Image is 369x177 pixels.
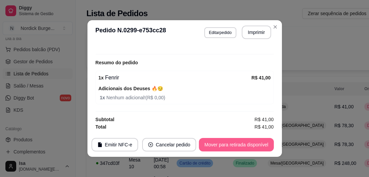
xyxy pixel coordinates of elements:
[96,26,166,39] h3: Pedido N. 0299-e753cc28
[252,75,271,80] strong: R$ 41,00
[204,27,236,38] button: Editarpedido
[100,95,106,100] strong: 1 x
[270,22,281,32] button: Close
[96,117,114,122] strong: Subtotal
[96,124,106,130] strong: Total
[99,86,163,91] strong: Adicionais dos Deuses 🔥😏
[142,138,196,151] button: close-circleCancelar pedido
[99,75,104,80] strong: 1 x
[242,26,271,39] button: Imprimir
[91,138,138,151] button: fileEmitir NFC-e
[255,123,274,131] span: R$ 41,00
[98,142,102,147] span: file
[148,142,153,147] span: close-circle
[199,138,273,151] button: Mover para retirada disponível
[99,74,252,82] div: Fenrir
[96,60,138,65] strong: Resumo do pedido
[100,94,271,101] span: Nenhum adicional! ( R$ 0,00 )
[255,116,274,123] span: R$ 41,00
